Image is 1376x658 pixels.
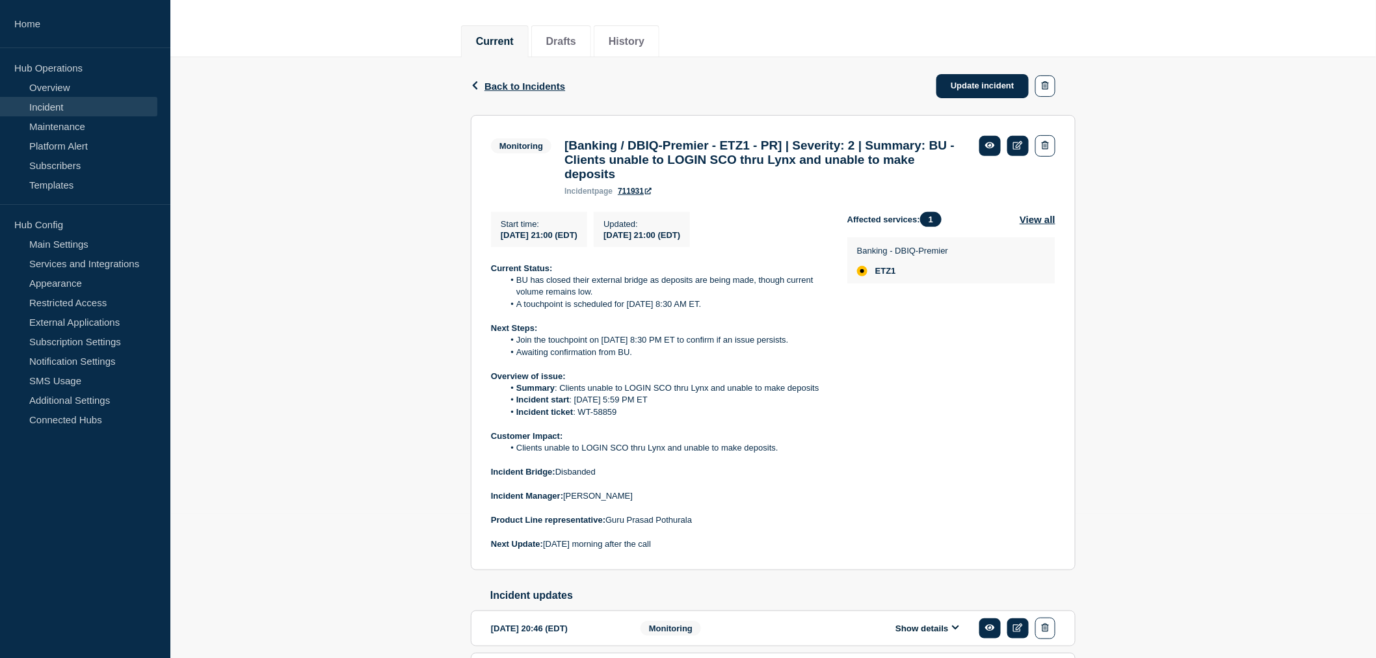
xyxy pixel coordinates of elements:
span: 1 [920,212,942,227]
li: : Clients unable to LOGIN SCO thru Lynx and unable to make deposits [504,382,827,394]
p: [DATE] morning after the call [491,538,827,550]
p: Banking - DBIQ-Premier [857,246,948,256]
button: Current [476,36,514,47]
p: [PERSON_NAME] [491,490,827,502]
button: View all [1020,212,1055,227]
span: Affected services: [847,212,948,227]
span: incident [564,187,594,196]
p: Disbanded [491,466,827,478]
p: Updated : [603,219,680,229]
h2: Incident updates [490,590,1076,601]
a: Update incident [936,74,1029,98]
button: Back to Incidents [471,81,565,92]
li: Clients unable to LOGIN SCO thru Lynx and unable to make deposits. [504,442,827,454]
strong: Incident Bridge: [491,467,555,477]
li: BU has closed their external bridge as deposits are being made, though current volume remains low. [504,274,827,298]
span: ETZ1 [875,266,896,276]
strong: Customer Impact: [491,431,563,441]
li: : [DATE] 5:59 PM ET [504,394,827,406]
strong: Incident ticket [516,407,573,417]
span: Back to Incidents [484,81,565,92]
li: Awaiting confirmation from BU. [504,347,827,358]
strong: Current Status: [491,263,553,273]
li: : WT-58859 [504,406,827,418]
div: affected [857,266,867,276]
strong: Next Steps: [491,323,538,333]
h3: [Banking / DBIQ-Premier - ETZ1 - PR] | Severity: 2 | Summary: BU - Clients unable to LOGIN SCO th... [564,138,966,181]
strong: Product Line representative: [491,515,605,525]
span: Monitoring [641,621,701,636]
strong: Next Update: [491,539,543,549]
p: Start time : [501,219,577,229]
strong: Summary [516,383,555,393]
strong: Incident Manager: [491,491,563,501]
span: Monitoring [491,138,551,153]
li: A touchpoint is scheduled for [DATE] 8:30 AM ET. [504,298,827,310]
button: Drafts [546,36,576,47]
div: [DATE] 20:46 (EDT) [491,618,621,639]
strong: Overview of issue: [491,371,566,381]
div: [DATE] 21:00 (EDT) [603,229,680,240]
span: [DATE] 21:00 (EDT) [501,230,577,240]
p: Guru Prasad Pothurala [491,514,827,526]
a: 711931 [618,187,652,196]
li: Join the touchpoint on [DATE] 8:30 PM ET to confirm if an issue persists. [504,334,827,346]
p: page [564,187,613,196]
button: Show details [892,623,963,634]
button: History [609,36,644,47]
strong: Incident start [516,395,570,404]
